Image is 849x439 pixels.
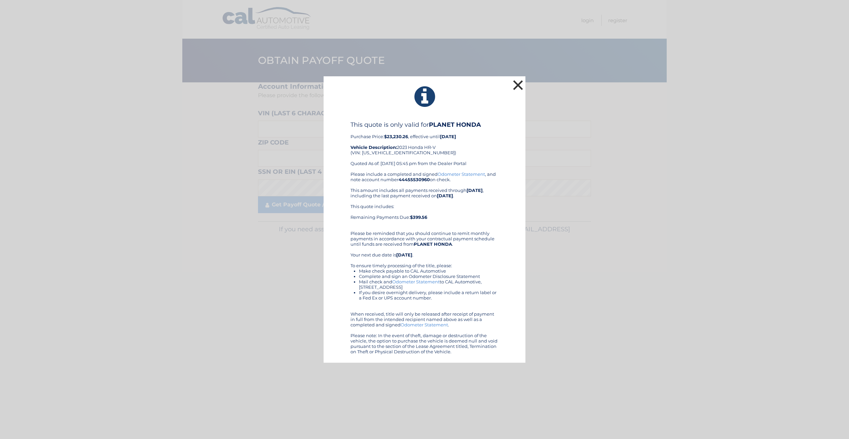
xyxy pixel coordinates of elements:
[511,78,525,92] button: ×
[350,145,397,150] strong: Vehicle Description:
[438,171,485,177] a: Odometer Statement
[410,214,427,220] b: $399.56
[429,121,481,128] b: PLANET HONDA
[350,121,499,171] div: Purchase Price: , effective until 2023 Honda HR-V (VIN: [US_VEHICLE_IDENTIFICATION_NUMBER]) Quote...
[359,274,499,279] li: Complete and sign an Odometer Disclosure Statement
[359,279,499,290] li: Mail check and to CAL Automotive, [STREET_ADDRESS]
[440,134,456,139] b: [DATE]
[359,290,499,301] li: If you desire overnight delivery, please include a return label or a Fed Ex or UPS account number.
[414,241,452,247] b: PLANET HONDA
[401,322,448,327] a: Odometer Statement
[359,268,499,274] li: Make check payable to CAL Automotive
[399,177,430,182] b: 44455530960
[437,193,453,198] b: [DATE]
[467,188,483,193] b: [DATE]
[350,171,499,354] div: Please include a completed and signed , and note account number on check. This amount includes al...
[384,134,408,139] b: $23,230.26
[350,204,499,225] div: This quote includes: Remaining Payments Due:
[392,279,440,284] a: Odometer Statement
[350,121,499,128] h4: This quote is only valid for
[396,252,412,257] b: [DATE]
